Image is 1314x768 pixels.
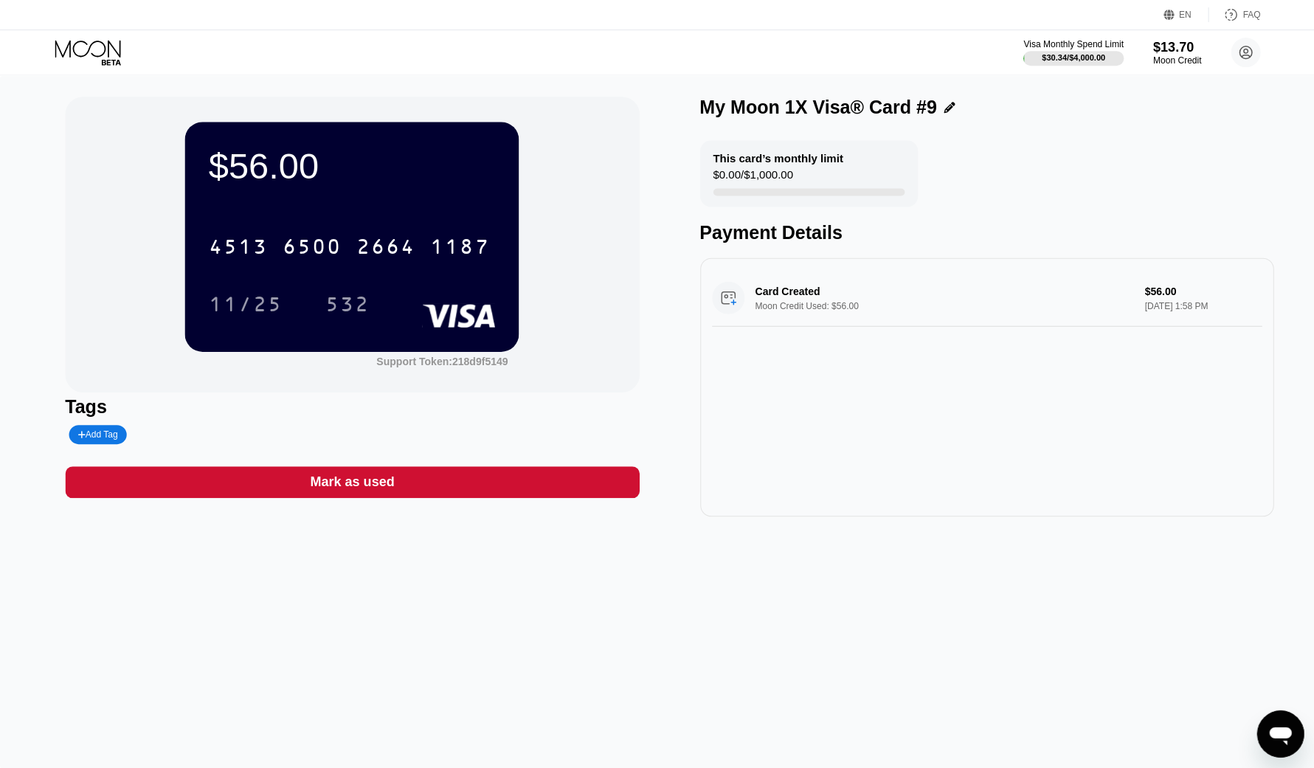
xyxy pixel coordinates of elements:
div: Mark as used [66,466,638,497]
div: $0.00 / $1,000.00 [713,168,792,188]
div: 11/25 [198,285,294,322]
div: 1187 [430,236,489,260]
div: 2664 [356,236,415,260]
div: Visa Monthly Spend Limit [1022,39,1121,49]
div: FAQ [1241,10,1259,20]
div: 11/25 [209,294,283,317]
div: Visa Monthly Spend Limit$30.34/$4,000.00 [1022,39,1121,66]
div: $56.00 [209,145,495,187]
iframe: Button to launch messaging window [1255,709,1302,756]
div: Tags [66,395,638,417]
div: Moon Credit [1152,55,1200,66]
div: 6500 [283,236,342,260]
div: Support Token: 218d9f5149 [376,355,508,367]
div: Add Tag [69,424,127,443]
div: My Moon 1X Visa® Card #9 [699,97,936,118]
div: Add Tag [78,429,118,439]
div: This card’s monthly limit [713,152,843,165]
div: 532 [314,285,381,322]
div: EN [1162,7,1207,22]
div: Mark as used [310,473,394,490]
div: EN [1178,10,1190,20]
div: FAQ [1207,7,1259,22]
div: Support Token:218d9f5149 [376,355,508,367]
div: 4513 [209,236,268,260]
div: $13.70Moon Credit [1152,40,1200,66]
div: 4513650026641187 [200,227,498,264]
div: $30.34 / $4,000.00 [1040,53,1104,62]
div: Payment Details [699,221,1272,243]
div: 532 [325,294,370,317]
div: $13.70 [1152,40,1200,55]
